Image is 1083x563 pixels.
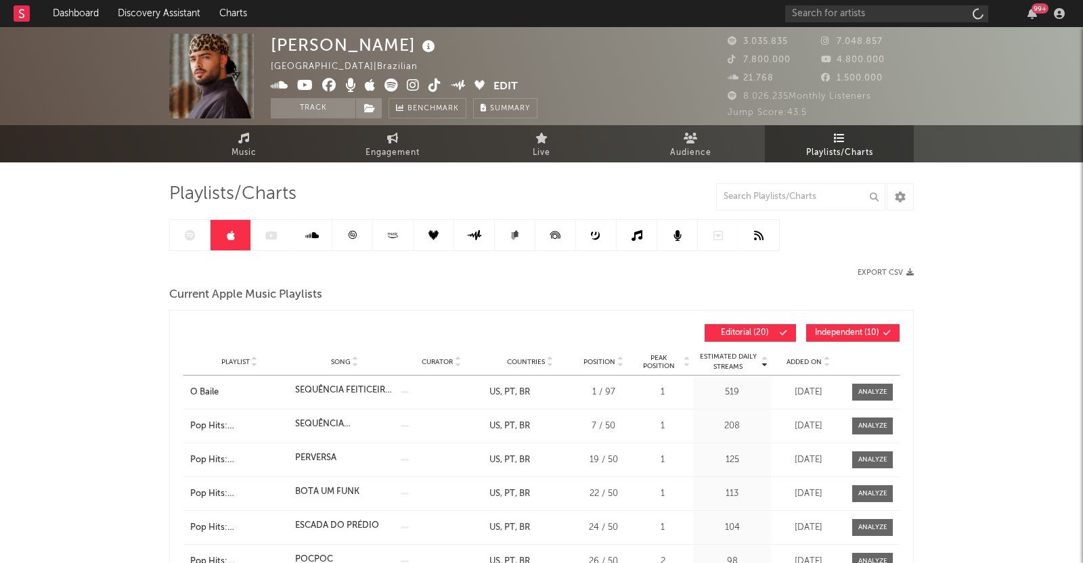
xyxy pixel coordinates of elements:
[500,489,515,498] a: PT
[169,125,318,162] a: Music
[318,125,467,162] a: Engagement
[295,418,393,431] div: SEQUÊNCIA STRIPTEASE (feat. Mc Talibã, Mc [PERSON_NAME])
[697,487,768,501] div: 113
[616,125,765,162] a: Audience
[190,521,288,535] a: Pop Hits: [GEOGRAPHIC_DATA]
[500,523,515,532] a: PT
[489,523,500,532] a: US
[515,388,530,397] a: BR
[670,145,711,161] span: Audience
[190,420,288,433] a: Pop Hits: [GEOGRAPHIC_DATA]
[515,455,530,464] a: BR
[697,453,768,467] div: 125
[728,92,871,101] span: 8.026.235 Monthly Listeners
[271,34,439,56] div: [PERSON_NAME]
[697,352,759,372] span: Estimated Daily Streams
[295,485,359,499] div: BOTA UM FUNK
[705,324,796,342] button: Editorial(20)
[821,37,883,46] span: 7.048.857
[489,489,500,498] a: US
[271,59,433,75] div: [GEOGRAPHIC_DATA] | Brazilian
[821,74,883,83] span: 1.500.000
[473,98,537,118] button: Summary
[765,125,914,162] a: Playlists/Charts
[1032,3,1048,14] div: 99 +
[169,186,296,202] span: Playlists/Charts
[221,358,250,366] span: Playlist
[515,422,530,430] a: BR
[578,453,629,467] div: 19 / 50
[490,105,530,112] span: Summary
[331,358,351,366] span: Song
[787,358,822,366] span: Added On
[190,453,288,467] a: Pop Hits: [GEOGRAPHIC_DATA]
[821,55,885,64] span: 4.800.000
[231,145,257,161] span: Music
[489,388,500,397] a: US
[806,324,900,342] button: Independent(10)
[366,145,420,161] span: Engagement
[697,420,768,433] div: 208
[728,74,774,83] span: 21.768
[578,386,629,399] div: 1 / 97
[697,521,768,535] div: 104
[774,521,842,535] div: [DATE]
[271,98,355,118] button: Track
[728,55,791,64] span: 7.800.000
[489,455,500,464] a: US
[407,101,459,117] span: Benchmark
[728,37,788,46] span: 3.035.835
[578,521,629,535] div: 24 / 50
[713,329,776,337] span: Editorial ( 20 )
[507,358,545,366] span: Countries
[806,145,873,161] span: Playlists/Charts
[389,98,466,118] a: Benchmark
[489,422,500,430] a: US
[583,358,615,366] span: Position
[500,455,515,464] a: PT
[636,487,690,501] div: 1
[295,519,379,533] div: ESCADA DO PRÉDIO
[467,125,616,162] a: Live
[295,384,393,397] div: SEQUÊNCIA FEITICEIRA (feat. MC Nito)
[785,5,988,22] input: Search for artists
[697,386,768,399] div: 519
[636,386,690,399] div: 1
[636,354,682,370] span: Peak Position
[422,358,453,366] span: Curator
[533,145,550,161] span: Live
[716,183,885,210] input: Search Playlists/Charts
[578,487,629,501] div: 22 / 50
[858,269,914,277] button: Export CSV
[774,487,842,501] div: [DATE]
[1027,8,1037,19] button: 99+
[774,453,842,467] div: [DATE]
[500,422,515,430] a: PT
[636,420,690,433] div: 1
[500,388,515,397] a: PT
[636,521,690,535] div: 1
[515,523,530,532] a: BR
[169,287,322,303] span: Current Apple Music Playlists
[515,489,530,498] a: BR
[493,78,518,95] button: Edit
[190,487,288,501] a: Pop Hits: [GEOGRAPHIC_DATA]
[578,420,629,433] div: 7 / 50
[636,453,690,467] div: 1
[774,386,842,399] div: [DATE]
[815,329,879,337] span: Independent ( 10 )
[295,451,336,465] div: PERVERSA
[728,108,807,117] span: Jump Score: 43.5
[190,386,288,399] a: O Baile
[774,420,842,433] div: [DATE]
